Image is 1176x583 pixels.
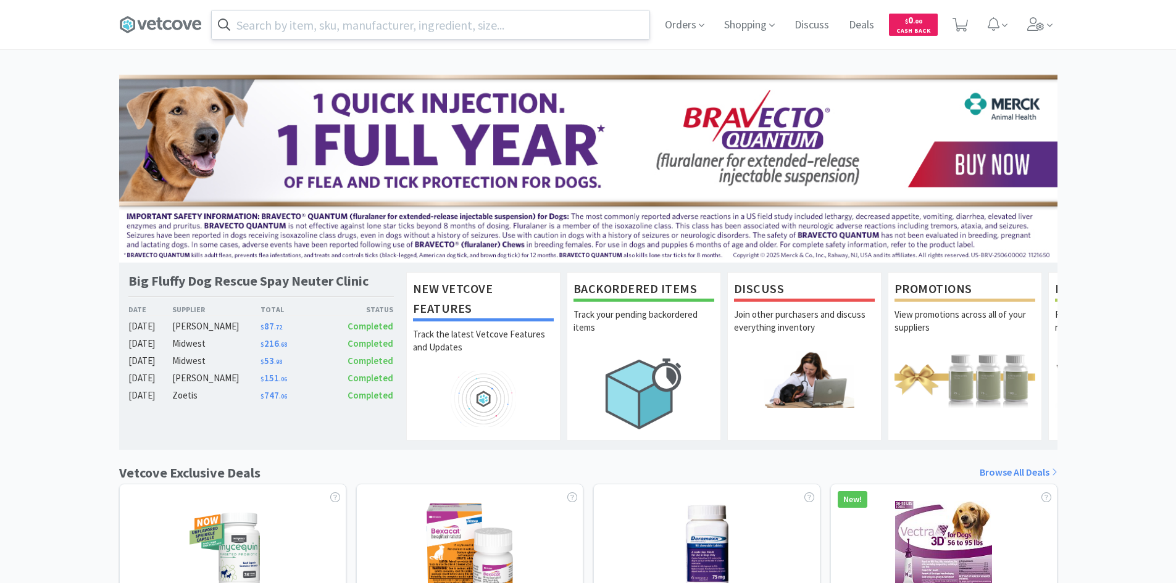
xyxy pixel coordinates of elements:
[980,465,1057,481] a: Browse All Deals
[274,358,282,366] span: . 98
[913,17,922,25] span: . 00
[279,392,287,400] span: . 06
[128,304,173,315] div: Date
[905,17,908,25] span: $
[888,272,1042,440] a: PromotionsView promotions across all of your suppliers
[119,75,1057,262] img: 3ffb5edee65b4d9ab6d7b0afa510b01f.jpg
[905,14,922,26] span: 0
[119,462,261,484] h1: Vetcove Exclusive Deals
[212,10,649,39] input: Search by item, sku, manufacturer, ingredient, size...
[889,8,938,41] a: $0.00Cash Back
[348,320,393,332] span: Completed
[172,371,261,386] div: [PERSON_NAME]
[896,28,930,36] span: Cash Back
[274,323,282,331] span: . 72
[413,328,554,371] p: Track the latest Vetcove Features and Updates
[573,308,714,351] p: Track your pending backordered items
[128,336,173,351] div: [DATE]
[348,337,393,349] span: Completed
[413,279,554,321] h1: New Vetcove Features
[128,388,173,403] div: [DATE]
[727,272,882,440] a: DiscussJoin other purchasers and discuss everything inventory
[261,389,287,401] span: 747
[567,272,721,440] a: Backordered ItemsTrack your pending backordered items
[172,304,261,315] div: Supplier
[172,388,261,403] div: Zoetis
[128,354,394,368] a: [DATE]Midwest$53.98Completed
[261,355,282,366] span: 53
[573,279,714,302] h1: Backordered Items
[261,337,287,349] span: 216
[790,20,834,31] a: Discuss
[895,351,1035,407] img: hero_promotions.png
[348,389,393,401] span: Completed
[172,354,261,368] div: Midwest
[261,392,264,400] span: $
[348,372,393,384] span: Completed
[895,308,1035,351] p: View promotions across all of your suppliers
[261,341,264,349] span: $
[128,388,394,403] a: [DATE]Zoetis$747.06Completed
[261,375,264,383] span: $
[128,354,173,368] div: [DATE]
[327,304,394,315] div: Status
[128,319,394,334] a: [DATE][PERSON_NAME]$87.72Completed
[172,319,261,334] div: [PERSON_NAME]
[734,308,875,351] p: Join other purchasers and discuss everything inventory
[261,304,327,315] div: Total
[573,351,714,436] img: hero_backorders.png
[348,355,393,366] span: Completed
[128,371,394,386] a: [DATE][PERSON_NAME]$151.06Completed
[406,272,561,440] a: New Vetcove FeaturesTrack the latest Vetcove Features and Updates
[413,371,554,427] img: hero_feature_roadmap.png
[734,351,875,407] img: hero_discuss.png
[895,279,1035,302] h1: Promotions
[128,336,394,351] a: [DATE]Midwest$216.68Completed
[279,341,287,349] span: . 68
[279,375,287,383] span: . 06
[128,371,173,386] div: [DATE]
[844,20,879,31] a: Deals
[261,320,282,332] span: 87
[128,319,173,334] div: [DATE]
[172,336,261,351] div: Midwest
[261,372,287,384] span: 151
[734,279,875,302] h1: Discuss
[128,272,369,290] h1: Big Fluffy Dog Rescue Spay Neuter Clinic
[261,358,264,366] span: $
[261,323,264,331] span: $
